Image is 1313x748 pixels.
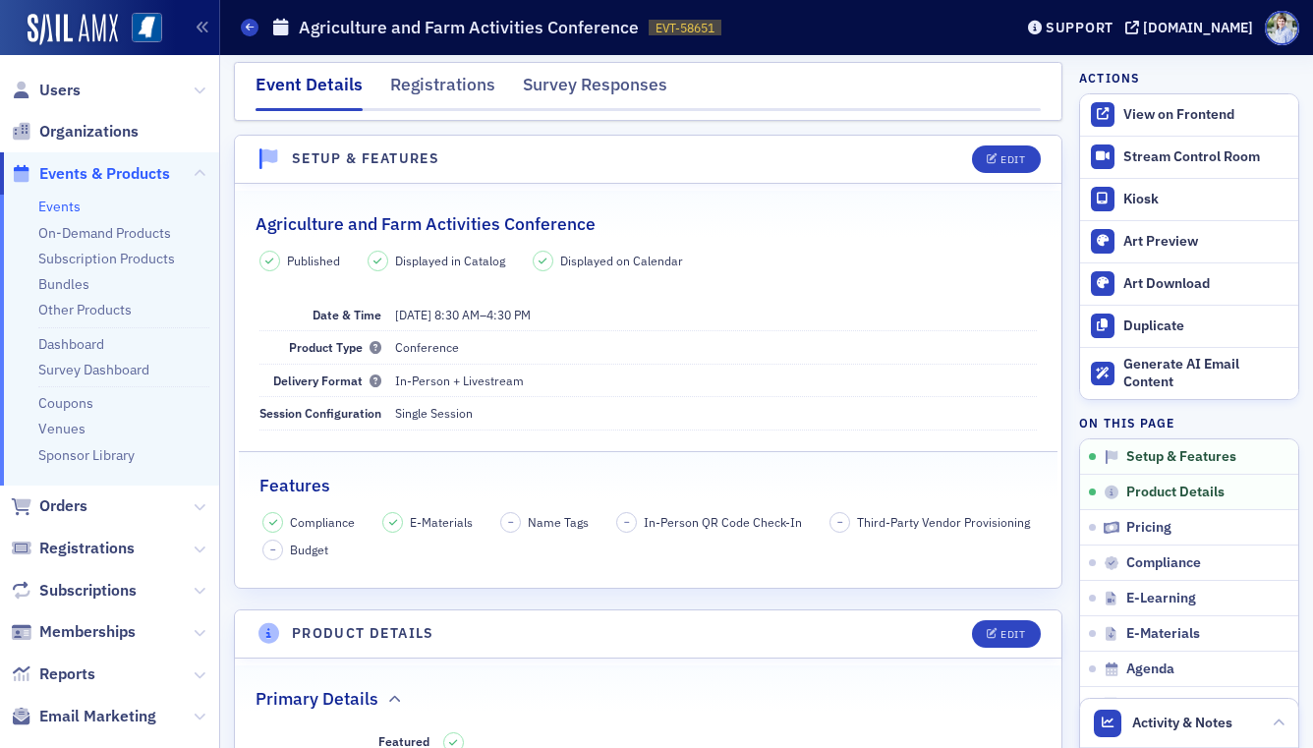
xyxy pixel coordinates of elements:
[287,252,340,269] span: Published
[395,373,524,388] span: In-Person + Livestream
[38,198,81,215] a: Events
[1123,233,1288,251] div: Art Preview
[38,335,104,353] a: Dashboard
[390,72,495,108] div: Registrations
[1000,629,1025,640] div: Edit
[38,275,89,293] a: Bundles
[292,623,434,644] h4: Product Details
[1080,305,1298,347] button: Duplicate
[486,307,531,322] time: 4:30 PM
[259,473,330,498] h2: Features
[1080,262,1298,305] a: Art Download
[1143,19,1253,36] div: [DOMAIN_NAME]
[259,405,381,421] span: Session Configuration
[1126,661,1174,678] span: Agenda
[528,513,589,531] span: Name Tags
[395,252,505,269] span: Displayed in Catalog
[11,538,135,559] a: Registrations
[1126,484,1225,501] span: Product Details
[290,541,328,558] span: Budget
[1265,11,1299,45] span: Profile
[11,80,81,101] a: Users
[39,121,139,143] span: Organizations
[508,515,514,529] span: –
[39,663,95,685] span: Reports
[132,13,162,43] img: SailAMX
[39,538,135,559] span: Registrations
[38,420,86,437] a: Venues
[39,621,136,643] span: Memberships
[395,339,459,355] span: Conference
[270,543,276,556] span: –
[28,14,118,45] img: SailAMX
[11,121,139,143] a: Organizations
[395,307,531,322] span: –
[256,72,363,111] div: Event Details
[11,621,136,643] a: Memberships
[1126,696,1266,714] span: Purchase Restrictions
[1123,191,1288,208] div: Kiosk
[1080,137,1298,178] a: Stream Control Room
[39,580,137,602] span: Subscriptions
[39,163,170,185] span: Events & Products
[1079,69,1140,86] h4: Actions
[273,373,381,388] span: Delivery Format
[299,16,639,39] h1: Agriculture and Farm Activities Conference
[38,224,171,242] a: On-Demand Products
[434,307,480,322] time: 8:30 AM
[39,706,156,727] span: Email Marketing
[1123,106,1288,124] div: View on Frontend
[1126,590,1196,607] span: E-Learning
[38,446,135,464] a: Sponsor Library
[656,20,714,36] span: EVT-58651
[39,80,81,101] span: Users
[38,301,132,318] a: Other Products
[313,307,381,322] span: Date & Time
[11,495,87,517] a: Orders
[290,513,355,531] span: Compliance
[1080,94,1298,136] a: View on Frontend
[289,339,381,355] span: Product Type
[560,252,683,269] span: Displayed on Calendar
[11,706,156,727] a: Email Marketing
[292,148,439,169] h4: Setup & Features
[410,513,473,531] span: E-Materials
[11,663,95,685] a: Reports
[523,72,667,108] div: Survey Responses
[1132,713,1232,733] span: Activity & Notes
[1123,356,1288,390] div: Generate AI Email Content
[972,145,1040,173] button: Edit
[39,495,87,517] span: Orders
[38,394,93,412] a: Coupons
[1126,448,1236,466] span: Setup & Features
[1123,317,1288,335] div: Duplicate
[1080,178,1298,220] a: Kiosk
[1125,21,1260,34] button: [DOMAIN_NAME]
[38,250,175,267] a: Subscription Products
[1046,19,1113,36] div: Support
[857,513,1030,531] span: Third-Party Vendor Provisioning
[1123,148,1288,166] div: Stream Control Room
[972,620,1040,648] button: Edit
[118,13,162,46] a: View Homepage
[837,515,843,529] span: –
[1079,414,1299,432] h4: On this page
[395,405,473,421] span: Single Session
[38,361,149,378] a: Survey Dashboard
[1126,554,1201,572] span: Compliance
[624,515,630,529] span: –
[11,580,137,602] a: Subscriptions
[256,211,596,237] h2: Agriculture and Farm Activities Conference
[11,163,170,185] a: Events & Products
[256,686,378,712] h2: Primary Details
[1080,347,1298,400] button: Generate AI Email Content
[644,513,802,531] span: In-Person QR Code Check-In
[1126,625,1200,643] span: E-Materials
[1080,220,1298,262] a: Art Preview
[1123,275,1288,293] div: Art Download
[1126,519,1171,537] span: Pricing
[1000,154,1025,165] div: Edit
[395,307,431,322] span: [DATE]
